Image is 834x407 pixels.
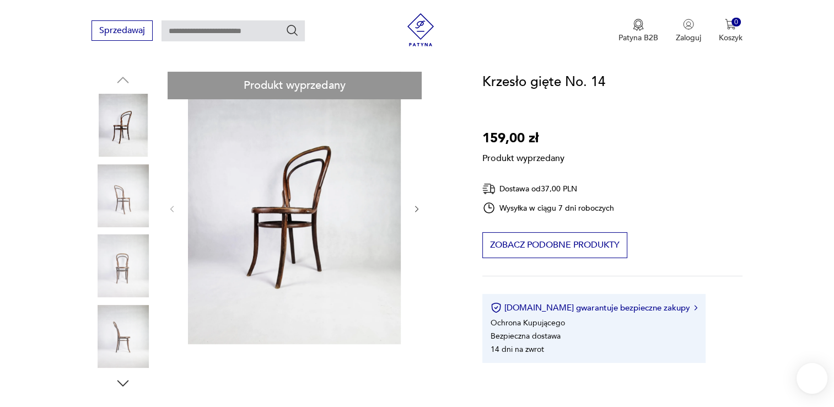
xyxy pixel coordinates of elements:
img: Ikona koszyka [725,19,736,30]
a: Ikona medaluPatyna B2B [618,19,658,43]
h1: Krzesło gięte No. 14 [482,72,605,93]
p: 159,00 zł [482,128,564,149]
iframe: Smartsupp widget button [797,363,827,394]
button: Sprzedawaj [92,20,153,41]
button: 0Koszyk [719,19,742,43]
p: Patyna B2B [618,33,658,43]
li: Bezpieczna dostawa [491,331,561,341]
li: Ochrona Kupującego [491,318,565,328]
div: Wysyłka w ciągu 7 dni roboczych [482,201,615,215]
img: Ikona dostawy [482,182,496,196]
button: Szukaj [286,24,299,37]
div: 0 [731,18,741,27]
a: Sprzedawaj [92,28,153,35]
li: 14 dni na zwrot [491,344,544,355]
p: Zaloguj [676,33,701,43]
p: Produkt wyprzedany [482,149,564,164]
p: Koszyk [719,33,742,43]
button: Zaloguj [676,19,701,43]
img: Ikona certyfikatu [491,302,502,313]
button: [DOMAIN_NAME] gwarantuje bezpieczne zakupy [491,302,697,313]
img: Ikonka użytkownika [683,19,694,30]
img: Patyna - sklep z meblami i dekoracjami vintage [404,13,437,46]
div: Dostawa od 37,00 PLN [482,182,615,196]
button: Zobacz podobne produkty [482,232,627,258]
button: Patyna B2B [618,19,658,43]
img: Ikona strzałki w prawo [694,305,697,310]
img: Ikona medalu [633,19,644,31]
